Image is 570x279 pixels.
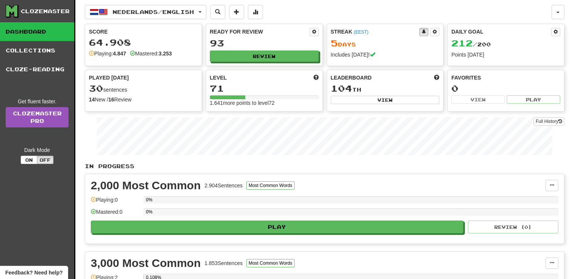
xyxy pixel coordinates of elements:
span: Level [210,74,227,81]
span: 30 [89,83,103,94]
div: New / Review [89,96,198,103]
div: sentences [89,84,198,94]
div: Day s [331,38,440,48]
div: Daily Goal [451,28,551,36]
button: View [451,95,505,104]
a: ClozemasterPro [6,107,69,127]
div: Includes [DATE]! [331,51,440,58]
div: 1.641 more points to level 72 [210,99,319,107]
p: In Progress [85,162,564,170]
button: Most Common Words [246,259,295,267]
strong: 14 [89,97,95,103]
div: Ready for Review [210,28,310,35]
strong: 16 [108,97,114,103]
button: Nederlands/English [85,5,206,19]
div: th [331,84,440,94]
span: Nederlands / English [113,9,194,15]
button: Play [91,221,463,233]
div: Playing: 0 [91,196,140,208]
div: Points [DATE] [451,51,560,58]
div: 2,000 Most Common [91,180,201,191]
div: 71 [210,84,319,93]
span: 212 [451,38,473,48]
strong: 3.253 [159,51,172,57]
button: Review (0) [468,221,558,233]
span: / 200 [451,41,491,48]
span: Leaderboard [331,74,372,81]
button: On [21,156,37,164]
div: 93 [210,38,319,48]
div: 64.908 [89,38,198,47]
span: This week in points, UTC [434,74,439,81]
button: Add sentence to collection [229,5,244,19]
button: Search sentences [210,5,225,19]
div: Clozemaster [21,8,70,15]
a: (EEST) [354,29,368,35]
button: Full History [533,117,564,126]
div: 3,000 Most Common [91,258,201,269]
div: Mastered: [130,50,172,57]
button: View [331,96,440,104]
div: Streak [331,28,420,35]
div: Score [89,28,198,35]
span: 5 [331,38,338,48]
button: Most Common Words [246,181,295,190]
strong: 4.847 [113,51,126,57]
div: Favorites [451,74,560,81]
button: More stats [248,5,263,19]
button: Review [210,51,319,62]
div: 1.853 Sentences [205,259,243,267]
div: Get fluent faster. [6,98,69,105]
button: Off [37,156,53,164]
button: Play [507,95,560,104]
span: Played [DATE] [89,74,129,81]
div: Playing: [89,50,126,57]
div: 2.904 Sentences [205,182,243,189]
div: Dark Mode [6,146,69,154]
span: 104 [331,83,352,94]
span: Open feedback widget [5,269,63,276]
div: 0 [451,84,560,93]
div: Mastered: 0 [91,208,140,221]
span: Score more points to level up [313,74,319,81]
